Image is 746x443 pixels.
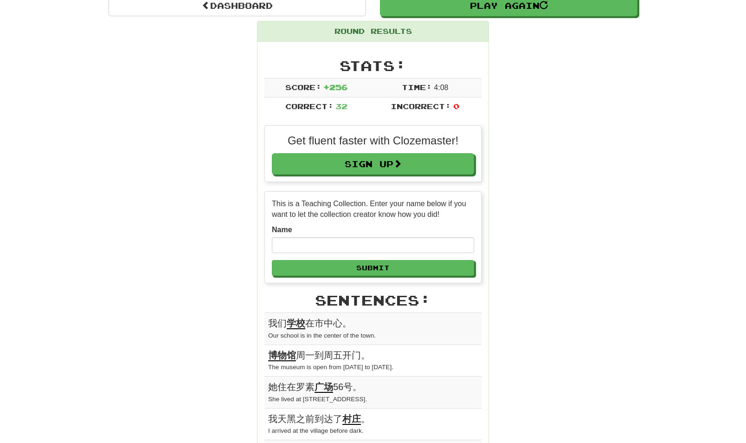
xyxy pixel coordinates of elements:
span: 我天黑之前到达了 。 [268,414,370,425]
span: Time: [402,83,432,91]
button: Submit [272,260,474,276]
span: 0 [453,102,459,111]
h2: Sentences: [264,293,482,308]
u: 学校 [287,318,305,329]
u: 博物馆 [268,350,296,361]
span: Correct: [285,102,334,111]
u: 村庄 [342,414,361,425]
label: Name [272,225,292,235]
small: The museum is open from [DATE] to [DATE]. [268,364,393,371]
p: This is a Teaching Collection. Enter your name below if you want to let the collection creator kn... [272,199,474,220]
small: Our school is in the center of the town. [268,332,376,339]
span: 4 : 0 8 [434,84,448,91]
span: 32 [335,102,347,111]
a: Sign Up [272,153,474,175]
small: She lived at [STREET_ADDRESS]. [268,396,367,403]
small: I arrived at the village before dark. [268,427,364,434]
span: 周一到周五开门。 [268,350,370,361]
span: 我们 在市中心。 [268,318,352,329]
p: Get fluent faster with Clozemaster! [272,133,474,149]
u: 广场 [315,382,333,393]
span: + 256 [323,83,347,91]
h2: Stats: [264,58,482,73]
span: 她住在罗素 56号。 [268,382,362,393]
span: Score: [285,83,322,91]
span: Incorrect: [391,102,451,111]
div: Round Results [257,21,489,42]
